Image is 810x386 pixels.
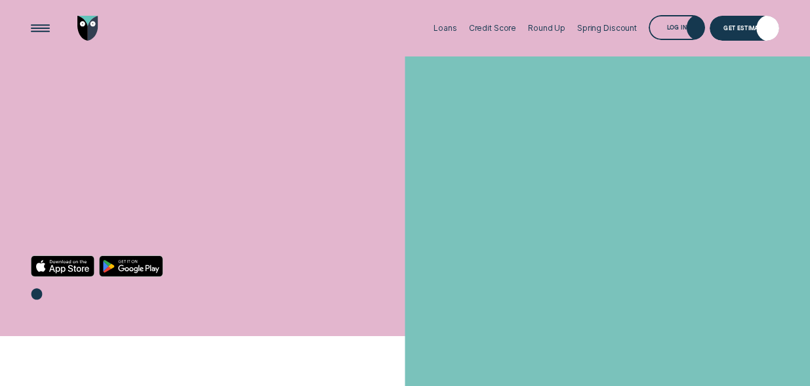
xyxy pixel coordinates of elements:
[31,82,275,161] h4: Financial hardship
[710,16,779,41] a: Get Estimate
[99,255,163,277] a: Android App on Google Play
[528,23,565,33] div: Round Up
[434,23,456,33] div: Loans
[469,23,517,33] div: Credit Score
[28,16,53,41] button: Open Menu
[577,23,637,33] div: Spring Discount
[77,16,98,41] img: Wisr
[649,15,705,41] button: Log in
